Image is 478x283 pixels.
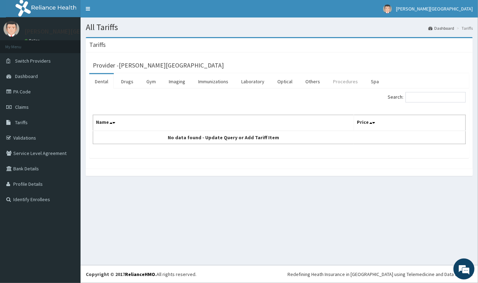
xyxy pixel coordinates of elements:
[15,58,51,64] span: Switch Providers
[93,131,354,144] td: No data found - Update Query or Add Tariff Item
[428,25,454,31] a: Dashboard
[25,28,128,35] p: [PERSON_NAME][GEOGRAPHIC_DATA]
[383,5,392,13] img: User Image
[15,73,38,79] span: Dashboard
[288,271,473,278] div: Redefining Heath Insurance in [GEOGRAPHIC_DATA] using Telemedicine and Data Science!
[86,23,473,32] h1: All Tariffs
[300,74,326,89] a: Others
[141,74,161,89] a: Gym
[93,62,224,69] h3: Provider - [PERSON_NAME][GEOGRAPHIC_DATA]
[86,271,157,277] strong: Copyright © 2017 .
[396,6,473,12] span: [PERSON_NAME][GEOGRAPHIC_DATA]
[406,92,466,102] input: Search:
[193,74,234,89] a: Immunizations
[15,119,28,126] span: Tariffs
[327,74,363,89] a: Procedures
[388,92,466,102] label: Search:
[272,74,298,89] a: Optical
[93,115,354,131] th: Name
[89,74,114,89] a: Dental
[89,42,106,48] h3: Tariffs
[81,265,478,283] footer: All rights reserved.
[125,271,155,277] a: RelianceHMO
[163,74,191,89] a: Imaging
[116,74,139,89] a: Drugs
[365,74,385,89] a: Spa
[15,104,29,110] span: Claims
[25,38,41,43] a: Online
[455,25,473,31] li: Tariffs
[4,21,19,37] img: User Image
[236,74,270,89] a: Laboratory
[354,115,465,131] th: Price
